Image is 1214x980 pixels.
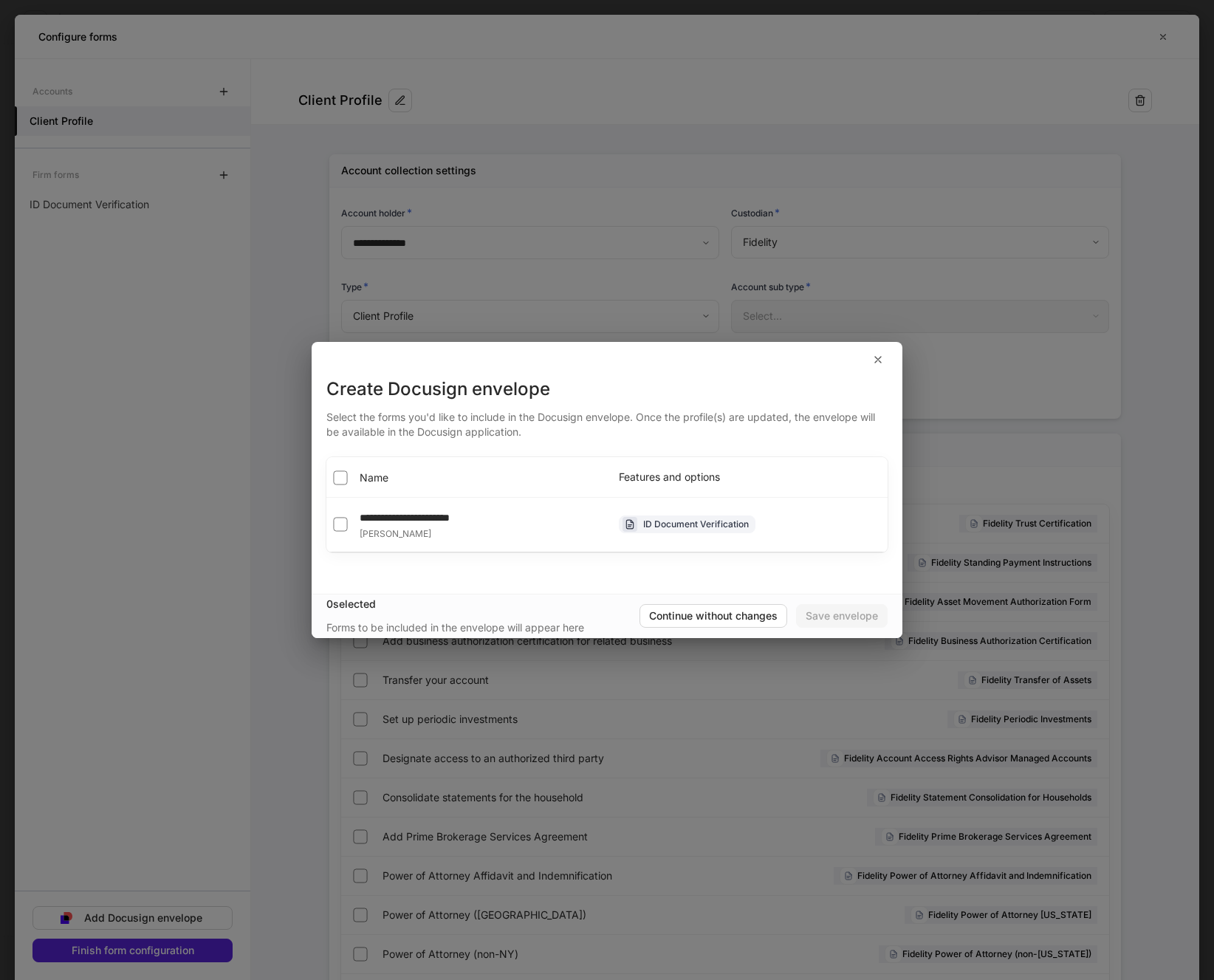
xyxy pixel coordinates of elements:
div: Continue without changes [649,611,778,621]
span: Name [360,470,388,485]
div: Create Docusign envelope [326,377,888,401]
div: 0 selected [326,597,639,611]
th: Features and options [607,457,888,497]
span: [PERSON_NAME] [360,528,431,540]
div: Select the forms you'd like to include in the Docusign envelope. Once the profile(s) are updated,... [326,401,888,439]
div: ID Document Verification [643,517,749,531]
div: Forms to be included in the envelope will appear here [326,620,584,635]
button: Continue without changes [639,604,787,628]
